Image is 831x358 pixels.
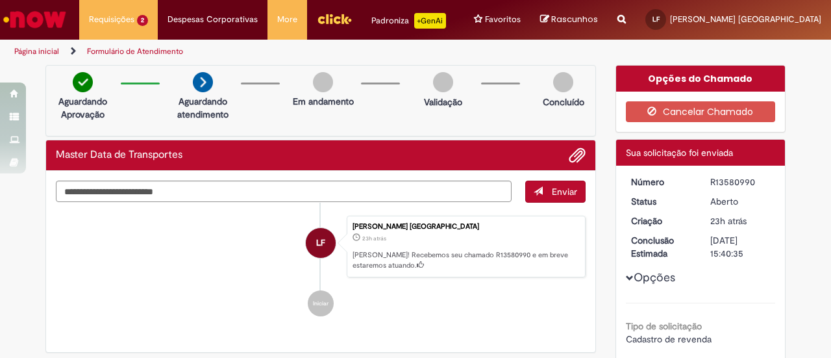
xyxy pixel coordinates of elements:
[710,234,771,260] div: [DATE] 15:40:35
[710,214,771,227] div: 30/09/2025 11:40:31
[552,186,577,198] span: Enviar
[710,195,771,208] div: Aberto
[10,40,544,64] ul: Trilhas de página
[313,72,333,92] img: img-circle-grey.png
[56,181,512,202] textarea: Digite sua mensagem aqui...
[670,14,821,25] span: [PERSON_NAME] [GEOGRAPHIC_DATA]
[306,228,336,258] div: Larissa Dutra França
[621,195,701,208] dt: Status
[540,14,598,26] a: Rascunhos
[362,235,386,242] span: 23h atrás
[56,203,586,330] ul: Histórico de tíquete
[525,181,586,203] button: Enviar
[171,95,234,121] p: Aguardando atendimento
[433,72,453,92] img: img-circle-grey.png
[89,13,134,26] span: Requisições
[485,13,521,26] span: Favoritos
[316,227,325,259] span: LF
[193,72,213,92] img: arrow-next.png
[626,333,712,345] span: Cadastro de revenda
[362,235,386,242] time: 30/09/2025 11:40:31
[167,13,258,26] span: Despesas Corporativas
[277,13,297,26] span: More
[626,101,776,122] button: Cancelar Chamado
[51,95,114,121] p: Aguardando Aprovação
[710,175,771,188] div: R13580990
[652,15,660,23] span: LF
[371,13,446,29] div: Padroniza
[553,72,573,92] img: img-circle-grey.png
[626,147,733,159] span: Sua solicitação foi enviada
[14,46,59,57] a: Página inicial
[414,13,446,29] p: +GenAi
[551,13,598,25] span: Rascunhos
[353,250,578,270] p: [PERSON_NAME]! Recebemos seu chamado R13580990 e em breve estaremos atuando.
[73,72,93,92] img: check-circle-green.png
[621,175,701,188] dt: Número
[293,95,354,108] p: Em andamento
[569,147,586,164] button: Adicionar anexos
[317,9,352,29] img: click_logo_yellow_360x200.png
[616,66,786,92] div: Opções do Chamado
[353,223,578,231] div: [PERSON_NAME] [GEOGRAPHIC_DATA]
[1,6,68,32] img: ServiceNow
[87,46,183,57] a: Formulário de Atendimento
[626,320,702,332] b: Tipo de solicitação
[137,15,148,26] span: 2
[621,234,701,260] dt: Conclusão Estimada
[710,215,747,227] span: 23h atrás
[56,216,586,278] li: Larissa Dutra França
[56,149,182,161] h2: Master Data de Transportes Histórico de tíquete
[621,214,701,227] dt: Criação
[543,96,584,109] p: Concluído
[424,96,462,109] p: Validação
